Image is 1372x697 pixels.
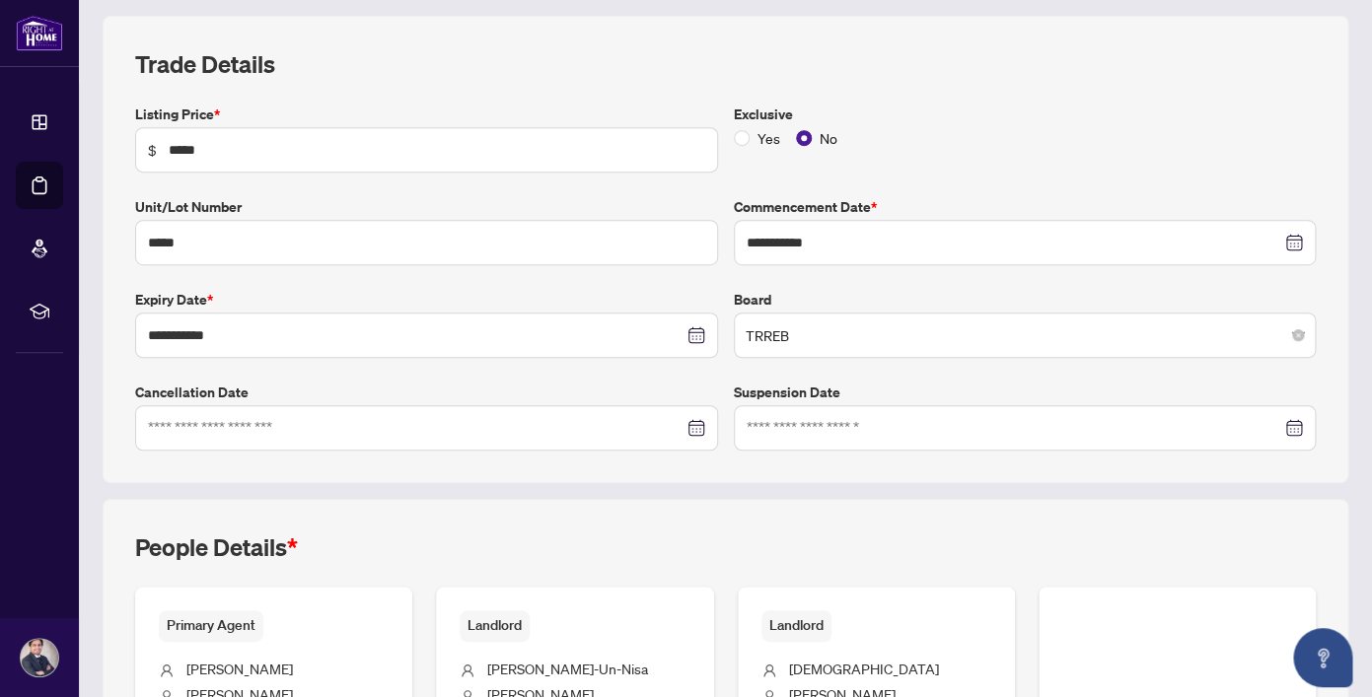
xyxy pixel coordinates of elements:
[135,48,1316,80] h2: Trade Details
[135,289,718,311] label: Expiry Date
[1292,329,1304,341] span: close-circle
[16,15,63,51] img: logo
[21,639,58,676] img: Profile Icon
[135,531,298,563] h2: People Details
[750,127,788,149] span: Yes
[148,139,157,161] span: $
[487,660,648,677] span: [PERSON_NAME]-Un-Nisa
[734,196,1317,218] label: Commencement Date
[734,289,1317,311] label: Board
[746,316,1305,354] span: TRREB
[159,610,263,641] span: Primary Agent
[812,127,845,149] span: No
[761,610,831,641] span: Landlord
[135,196,718,218] label: Unit/Lot Number
[135,382,718,403] label: Cancellation Date
[186,660,293,677] span: [PERSON_NAME]
[1293,628,1352,687] button: Open asap
[734,382,1317,403] label: Suspension Date
[789,660,939,677] span: [DEMOGRAPHIC_DATA]
[460,610,530,641] span: Landlord
[734,104,1317,125] label: Exclusive
[135,104,718,125] label: Listing Price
